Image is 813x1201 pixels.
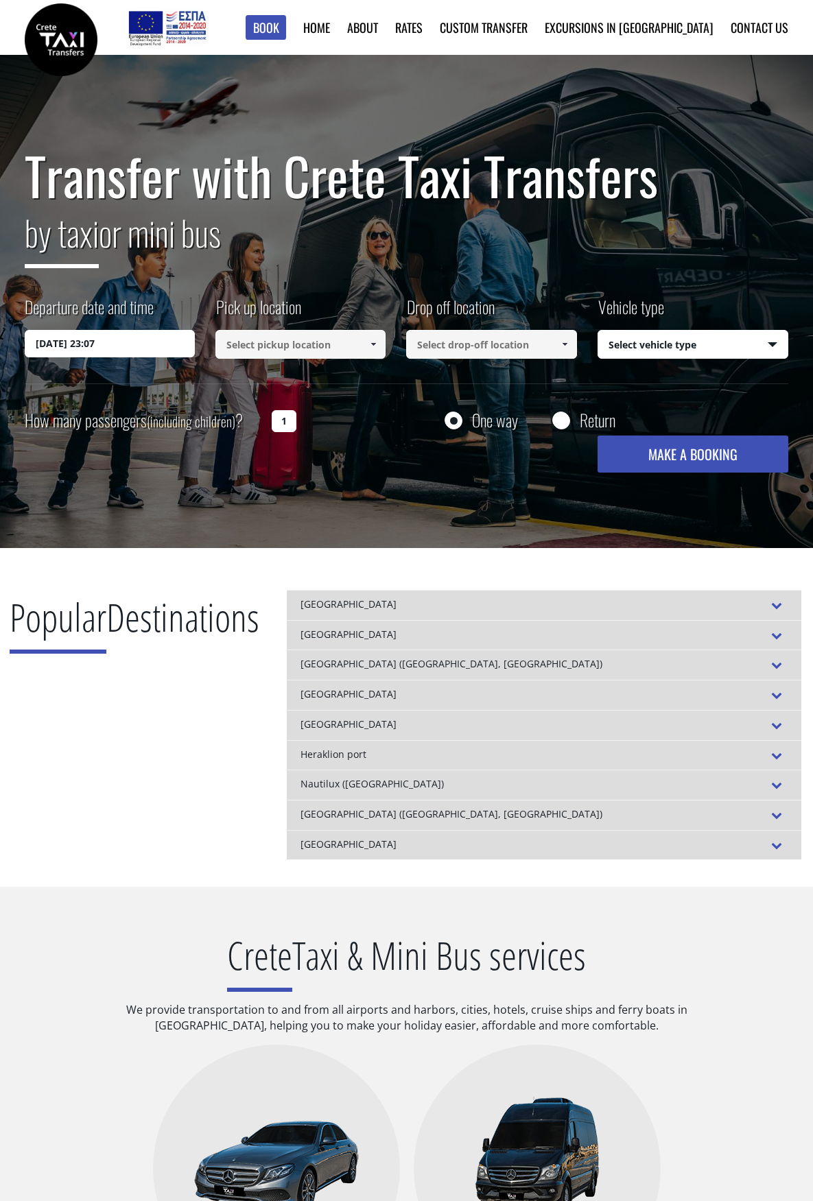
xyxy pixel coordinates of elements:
h2: or mini bus [25,204,789,278]
a: About [347,19,378,36]
a: Show All Items [553,330,576,359]
a: Custom Transfer [440,19,528,36]
a: Show All Items [362,330,385,359]
a: Contact us [731,19,788,36]
a: Book [246,15,287,40]
div: [GEOGRAPHIC_DATA] [287,680,801,710]
h1: Transfer with Crete Taxi Transfers [25,147,789,204]
a: Home [303,19,330,36]
div: [GEOGRAPHIC_DATA] [287,710,801,740]
span: Select vehicle type [598,331,788,359]
div: [GEOGRAPHIC_DATA] [287,620,801,650]
div: Nautilux ([GEOGRAPHIC_DATA]) [287,770,801,800]
input: Select drop-off location [406,330,576,359]
div: [GEOGRAPHIC_DATA] ([GEOGRAPHIC_DATA], [GEOGRAPHIC_DATA]) [287,650,801,680]
a: Rates [395,19,423,36]
img: e-bannersEUERDF180X90.jpg [126,7,208,48]
label: One way [472,412,518,429]
input: Select pickup location [215,330,386,359]
label: How many passengers ? [25,404,263,438]
label: Vehicle type [598,295,664,330]
span: Crete [227,929,292,992]
div: [GEOGRAPHIC_DATA] [287,590,801,620]
label: Pick up location [215,295,301,330]
label: Drop off location [406,295,495,330]
label: Departure date and time [25,295,154,330]
button: MAKE A BOOKING [598,436,788,473]
label: Return [580,412,615,429]
p: We provide transportation to and from all airports and harbors, cities, hotels, cruise ships and ... [98,1002,716,1045]
a: Excursions in [GEOGRAPHIC_DATA] [545,19,714,36]
img: Crete Taxi Transfers | Safe Taxi Transfer Services from to Heraklion Airport, Chania Airport, Ret... [25,3,97,76]
div: [GEOGRAPHIC_DATA] ([GEOGRAPHIC_DATA], [GEOGRAPHIC_DATA]) [287,800,801,830]
h2: Destinations [10,590,259,664]
span: by taxi [25,206,99,268]
h2: Taxi & Mini Bus services [98,928,716,1002]
small: (including children) [147,411,235,431]
div: Heraklion port [287,740,801,770]
a: Crete Taxi Transfers | Safe Taxi Transfer Services from to Heraklion Airport, Chania Airport, Ret... [25,31,97,45]
span: Popular [10,591,106,654]
div: [GEOGRAPHIC_DATA] [287,830,801,860]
